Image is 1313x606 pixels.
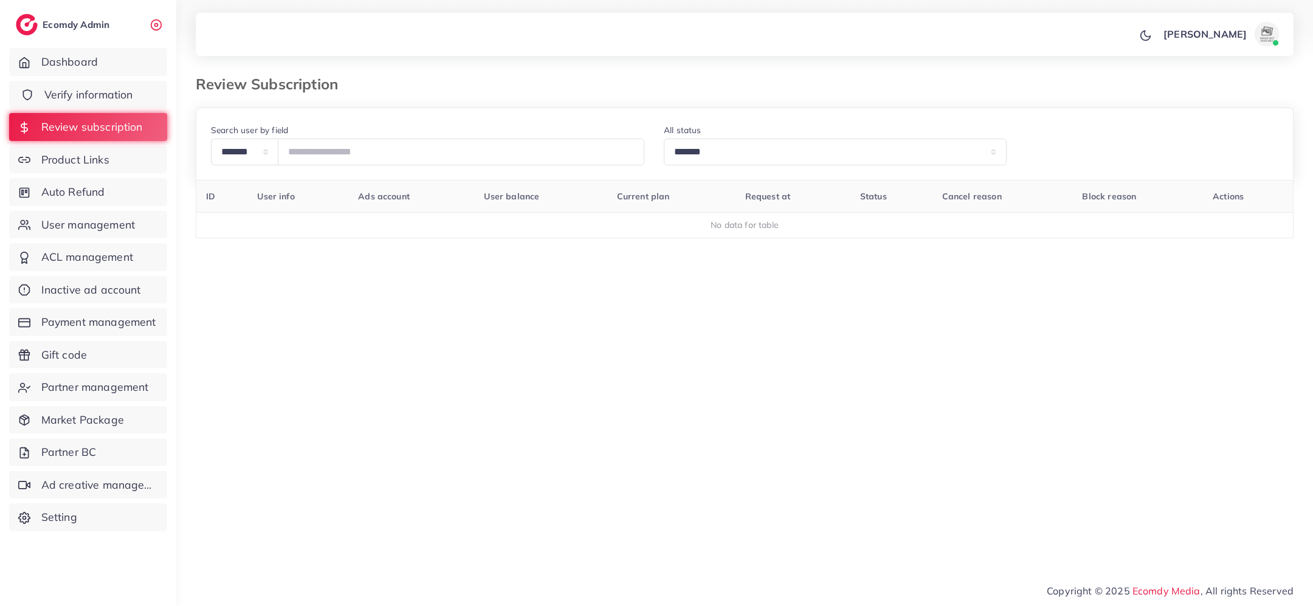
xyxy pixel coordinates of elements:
[43,19,112,30] h2: Ecomdy Admin
[942,191,1002,202] span: Cancel reason
[9,471,167,499] a: Ad creative management
[1157,22,1284,46] a: [PERSON_NAME]avatar
[9,48,167,76] a: Dashboard
[16,14,38,35] img: logo
[9,276,167,304] a: Inactive ad account
[745,191,791,202] span: Request at
[41,184,105,200] span: Auto Refund
[1132,585,1201,597] a: Ecomdy Media
[41,119,143,135] span: Review subscription
[41,54,98,70] span: Dashboard
[257,191,294,202] span: User info
[664,124,701,136] label: All status
[41,217,135,233] span: User management
[196,75,348,93] h3: Review Subscription
[211,124,288,136] label: Search user by field
[9,373,167,401] a: Partner management
[9,178,167,206] a: Auto Refund
[9,113,167,141] a: Review subscription
[617,191,670,202] span: Current plan
[41,444,97,460] span: Partner BC
[41,249,133,265] span: ACL management
[9,211,167,239] a: User management
[206,191,215,202] span: ID
[1163,27,1247,41] p: [PERSON_NAME]
[484,191,539,202] span: User balance
[41,379,149,395] span: Partner management
[860,191,887,202] span: Status
[9,438,167,466] a: Partner BC
[41,314,156,330] span: Payment management
[9,81,167,109] a: Verify information
[9,308,167,336] a: Payment management
[358,191,410,202] span: Ads account
[41,347,87,363] span: Gift code
[1047,584,1294,598] span: Copyright © 2025
[9,243,167,271] a: ACL management
[41,412,124,428] span: Market Package
[9,503,167,531] a: Setting
[41,282,141,298] span: Inactive ad account
[41,152,109,168] span: Product Links
[1255,22,1279,46] img: avatar
[16,14,112,35] a: logoEcomdy Admin
[1201,584,1294,598] span: , All rights Reserved
[41,477,158,493] span: Ad creative management
[1082,191,1136,202] span: Block reason
[9,406,167,434] a: Market Package
[44,87,133,103] span: Verify information
[9,341,167,369] a: Gift code
[203,219,1287,231] div: No data for table
[41,509,77,525] span: Setting
[1213,191,1244,202] span: Actions
[9,146,167,174] a: Product Links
